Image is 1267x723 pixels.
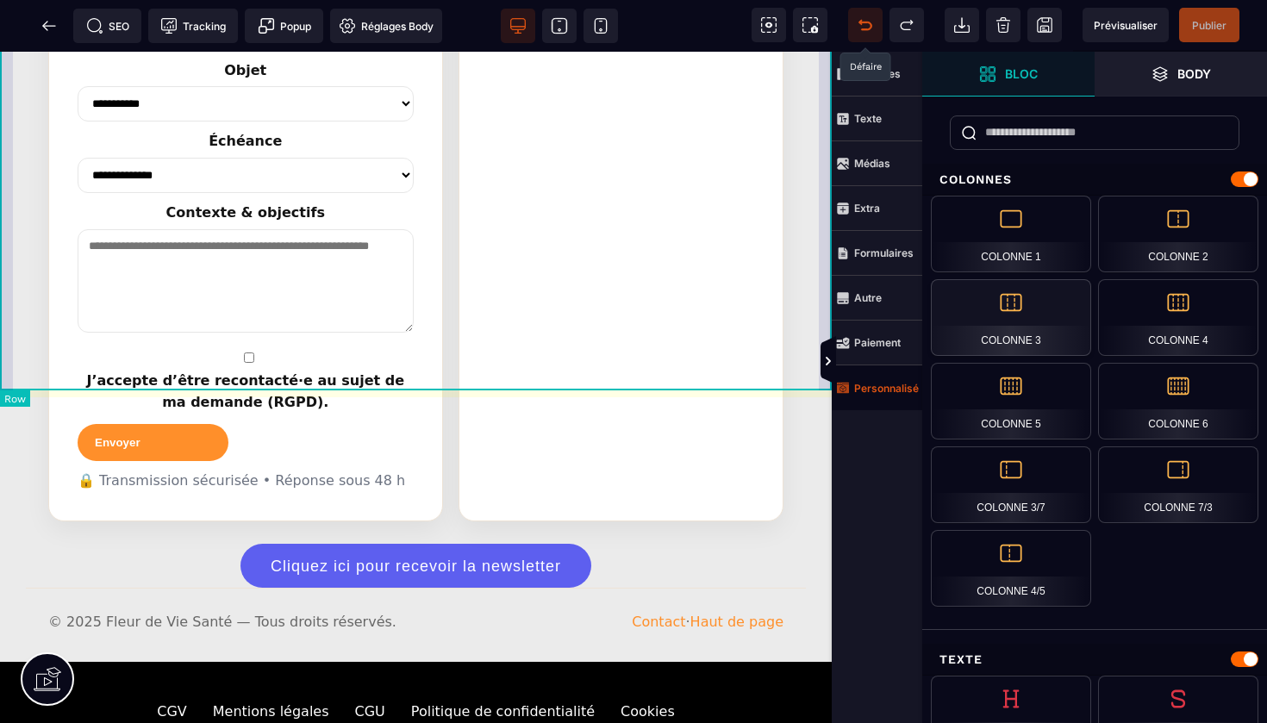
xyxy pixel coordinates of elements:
[240,492,591,536] button: Cliquez ici pour recevoir la newsletter
[542,9,577,43] span: Voir tablette
[78,418,405,440] span: 🔒 Transmission sécurisée • Réponse sous 48 h
[922,336,939,388] span: Afficher les vues
[1027,8,1062,42] span: Enregistrer
[411,649,595,671] div: Politique de confidentialité
[78,298,420,358] label: J’accepte d’être recontacté·e au sujet de ma demande (RGPD).
[854,246,914,259] strong: Formulaires
[157,649,187,671] div: CGV
[945,8,979,42] span: Importer
[793,8,827,42] span: Capture d'écran
[78,372,228,409] button: Envoyer
[148,9,238,43] span: Code de suivi
[854,202,880,215] strong: Extra
[86,17,129,34] span: SEO
[245,9,323,43] span: Créer une alerte modale
[922,164,1267,196] div: Colonnes
[32,9,66,43] span: Retour
[690,562,783,578] a: Haut de page
[1098,446,1258,523] div: Colonne 7/3
[931,363,1091,439] div: Colonne 5
[986,8,1020,42] span: Nettoyage
[931,279,1091,356] div: Colonne 3
[832,231,922,276] span: Formulaires
[922,52,1095,97] span: Ouvrir les blocs
[501,9,535,43] span: Voir bureau
[1098,196,1258,272] div: Colonne 2
[832,321,922,365] span: Paiement
[1083,8,1169,42] span: Aperçu
[78,81,414,130] label: Échéance
[1177,67,1211,80] strong: Body
[73,9,141,43] span: Métadata SEO
[166,153,325,169] label: Contexte & objectifs
[889,8,924,42] span: Rétablir
[78,34,414,70] select: Objet
[832,365,922,410] span: Personnalisé
[1095,52,1267,97] span: Ouvrir les calques
[213,649,329,671] div: Mentions légales
[854,382,919,395] strong: Personnalisé
[1005,67,1038,80] strong: Bloc
[931,446,1091,523] div: Colonne 3/7
[848,8,883,42] span: Défaire
[832,97,922,141] span: Texte
[355,649,385,671] div: CGU
[854,336,901,349] strong: Paiement
[621,649,675,671] div: Cookies
[81,301,417,311] input: J’accepte d’être recontacté·e au sujet de ma demande (RGPD).
[931,196,1091,272] div: Colonne 1
[48,559,396,582] div: © 2025 Fleur de Vie Santé — Tous droits réservés.
[78,10,414,59] label: Objet
[258,17,311,34] span: Popup
[160,17,226,34] span: Tracking
[931,530,1091,607] div: Colonne 4/5
[1192,19,1226,32] span: Publier
[1094,19,1158,32] span: Prévisualiser
[339,17,434,34] span: Réglages Body
[1098,279,1258,356] div: Colonne 4
[854,112,882,125] strong: Texte
[1179,8,1239,42] span: Enregistrer le contenu
[752,8,786,42] span: Voir les composants
[832,276,922,321] span: Autre
[922,644,1267,676] div: Texte
[1098,363,1258,439] div: Colonne 6
[330,9,442,43] span: Favicon
[78,106,414,141] select: Échéance
[854,157,890,170] strong: Médias
[832,186,922,231] span: Extra
[832,141,922,186] span: Médias
[632,562,685,578] a: Contact
[832,52,922,97] span: Colonnes
[632,559,783,582] div: ·
[854,291,882,304] strong: Autre
[584,9,618,43] span: Voir mobile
